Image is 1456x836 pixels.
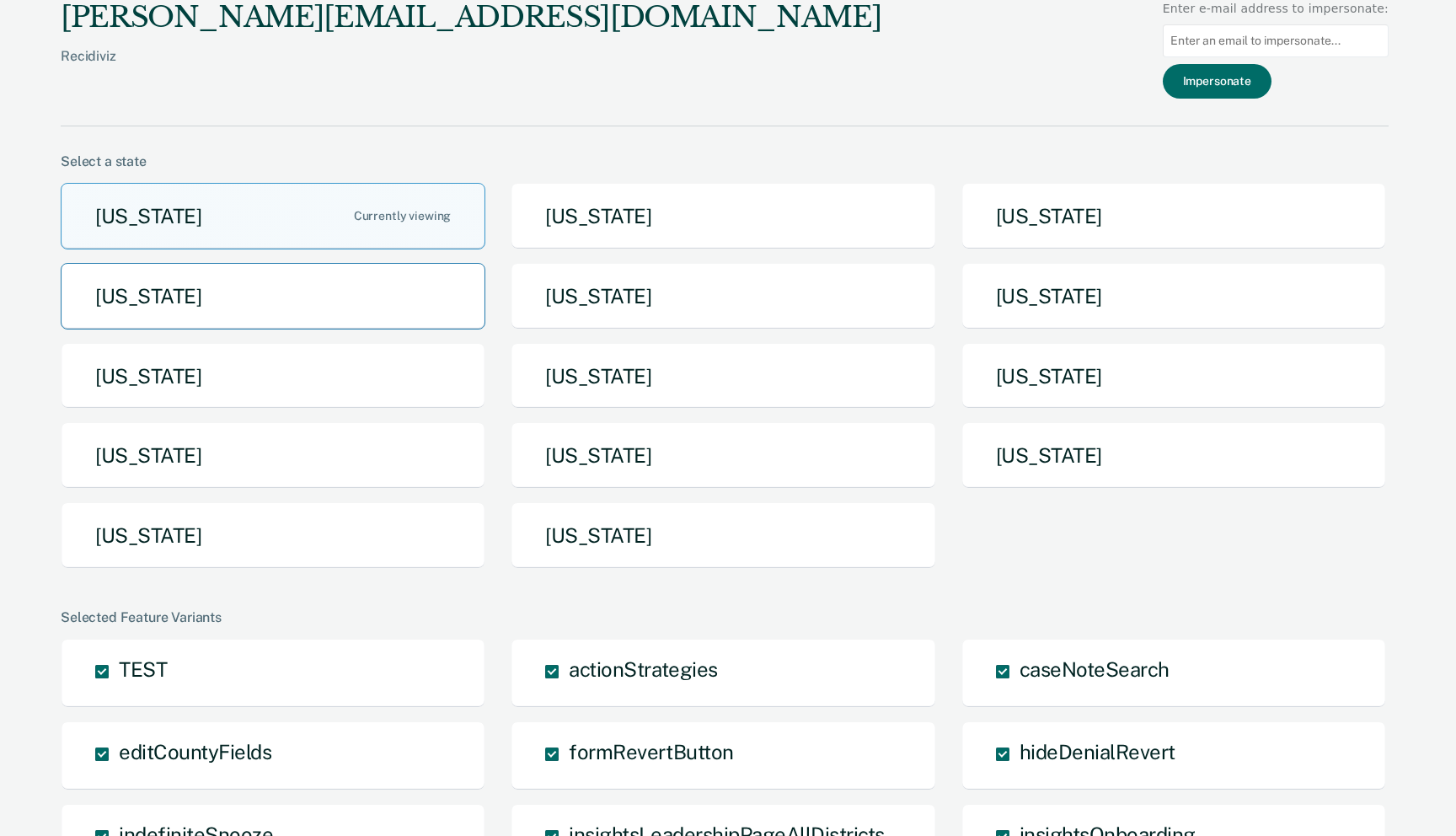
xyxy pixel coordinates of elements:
button: [US_STATE] [61,502,485,569]
span: TEST [119,657,167,681]
button: [US_STATE] [61,263,485,330]
button: [US_STATE] [61,183,485,249]
button: Impersonate [1163,64,1271,99]
button: [US_STATE] [961,343,1386,410]
span: actionStrategies [569,657,717,681]
button: [US_STATE] [961,183,1386,249]
div: Recidiviz [61,48,881,91]
span: hideDenialRevert [1020,740,1175,764]
div: Select a state [61,153,1389,169]
button: [US_STATE] [511,502,935,569]
button: [US_STATE] [961,263,1386,330]
span: caseNoteSearch [1020,657,1170,681]
span: formRevertButton [569,740,733,764]
button: [US_STATE] [511,183,935,249]
input: Enter an email to impersonate... [1163,24,1389,57]
button: [US_STATE] [511,422,935,489]
button: [US_STATE] [511,263,935,330]
button: [US_STATE] [511,343,935,410]
span: editCountyFields [119,740,271,764]
div: Selected Feature Variants [61,609,1389,625]
button: [US_STATE] [61,422,485,489]
button: [US_STATE] [961,422,1386,489]
button: [US_STATE] [61,343,485,410]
